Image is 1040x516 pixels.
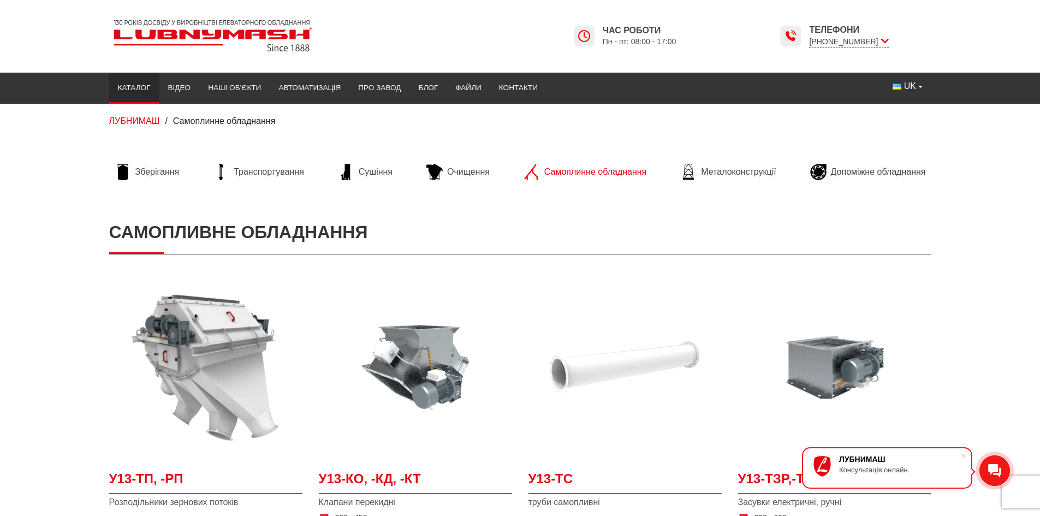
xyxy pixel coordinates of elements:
[319,470,512,494] a: У13-КО, -КД, -КТ
[173,116,275,126] span: Самоплинне обладнання
[884,76,931,97] button: UK
[603,37,676,47] span: Пн - пт: 08:00 - 17:00
[109,116,160,126] a: ЛУБНИМАШ
[165,116,167,126] span: /
[207,164,310,180] a: Транспортування
[701,166,776,178] span: Металоконструкції
[270,76,349,100] a: Автоматизація
[109,211,931,254] h1: Самопливне обладнання
[319,496,512,508] span: Клапани перекидні
[603,25,676,37] span: Час роботи
[738,470,931,494] a: У13-ТЗР,-ТЭА
[135,166,180,178] span: Зберігання
[831,166,926,178] span: Допоміжне обладнання
[447,166,490,178] span: Очищення
[109,470,302,494] a: У13-ТП, -РП
[359,166,393,178] span: Сушіння
[109,164,185,180] a: Зберігання
[784,29,797,43] img: Lubnymash time icon
[518,164,652,180] a: Самоплинне обладнання
[528,470,722,494] a: У13-ТС
[738,496,931,508] span: Засувки електричні, ручні
[421,164,495,180] a: Очищення
[159,76,200,100] a: Відео
[447,76,490,100] a: Файли
[234,166,304,178] span: Транспортування
[349,76,409,100] a: Про завод
[805,164,931,180] a: Допоміжне обладнання
[839,466,960,474] div: Консультація онлайн.
[490,76,546,100] a: Контакти
[904,80,916,92] span: UK
[893,84,901,90] img: Українська
[109,76,159,100] a: Каталог
[809,36,888,48] span: [PHONE_NUMBER]
[675,164,781,180] a: Металоконструкції
[409,76,447,100] a: Блог
[199,76,270,100] a: Наші об’єкти
[332,164,398,180] a: Сушіння
[839,455,960,464] div: ЛУБНИМАШ
[109,15,317,56] img: Lubnymash
[109,496,302,508] span: Розподільники зернових потоків
[578,29,591,43] img: Lubnymash time icon
[528,496,722,508] span: труби самопливні
[544,166,646,178] span: Самоплинне обладнання
[809,24,888,36] span: Телефони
